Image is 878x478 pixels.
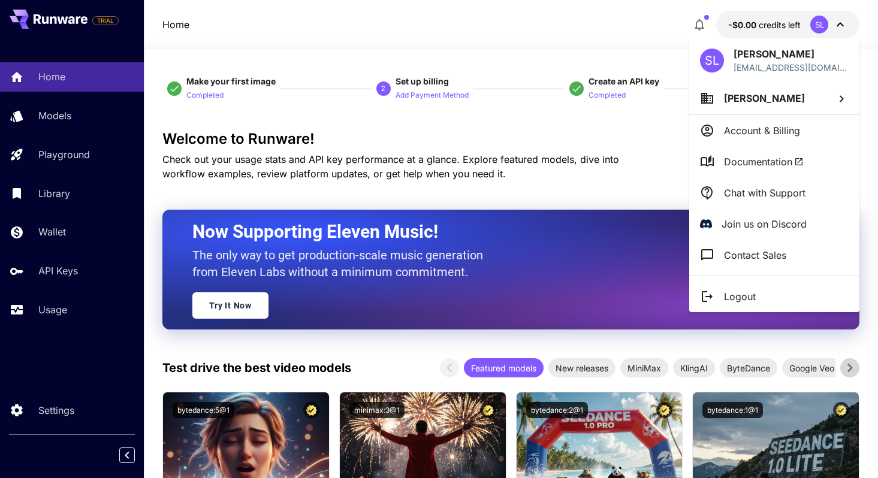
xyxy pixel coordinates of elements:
p: Contact Sales [724,248,786,262]
p: Account & Billing [724,123,800,138]
p: Chat with Support [724,186,805,200]
p: [EMAIL_ADDRESS][DOMAIN_NAME] [734,61,849,74]
span: [PERSON_NAME] [724,92,805,104]
p: Join us on Discord [722,217,807,231]
p: [PERSON_NAME] [734,47,849,61]
span: Documentation [724,155,804,169]
div: SL [700,49,724,72]
div: sondrelihauger@gmail.com [734,61,849,74]
p: Logout [724,289,756,304]
button: [PERSON_NAME] [689,82,859,114]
